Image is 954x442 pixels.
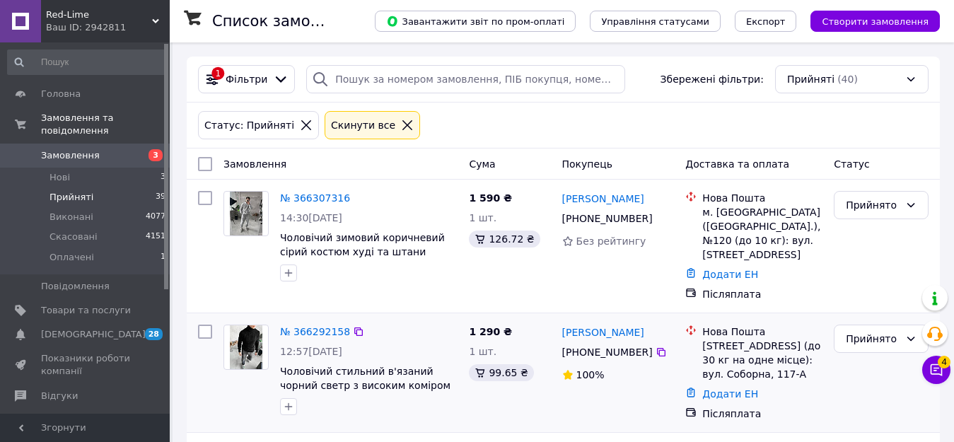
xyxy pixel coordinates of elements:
span: Нові [50,171,70,184]
span: 14:30[DATE] [280,212,342,223]
span: 4 [938,353,950,366]
span: Замовлення та повідомлення [41,112,170,137]
span: Red-Lime [46,8,152,21]
span: 39 [156,191,165,204]
img: Фото товару [230,325,263,369]
a: № 366292158 [280,326,350,337]
span: Створити замовлення [822,16,929,27]
input: Пошук [7,50,167,75]
span: Замовлення [41,149,100,162]
span: Відгуки [41,390,78,402]
span: Управління статусами [601,16,709,27]
div: [PHONE_NUMBER] [559,209,656,228]
h1: Список замовлень [212,13,356,30]
div: м. [GEOGRAPHIC_DATA] ([GEOGRAPHIC_DATA].), №120 (до 10 кг): вул. [STREET_ADDRESS] [702,205,822,262]
div: [STREET_ADDRESS] (до 30 кг на одне місце): вул. Соборна, 117-А [702,339,822,381]
a: Чоловічий зимовий коричневий сірий костюм худі та штани модний теплий чоловічий спортивний костюм M [280,232,445,286]
span: Повідомлення [41,280,110,293]
div: Прийнято [846,331,900,347]
a: [PERSON_NAME] [562,325,644,339]
span: 28 [145,328,163,340]
span: Завантажити звіт по пром-оплаті [386,15,564,28]
button: Управління статусами [590,11,721,32]
span: 1 [161,251,165,264]
span: 1 шт. [469,212,496,223]
a: Фото товару [223,191,269,236]
a: [PERSON_NAME] [562,192,644,206]
span: [DEMOGRAPHIC_DATA] [41,328,146,341]
span: 100% [576,369,605,380]
span: Покупець [562,158,612,170]
input: Пошук за номером замовлення, ПІБ покупця, номером телефону, Email, номером накладної [306,65,624,93]
div: Післяплата [702,287,822,301]
div: Cкинути все [328,117,398,133]
span: Фільтри [226,72,267,86]
span: Cума [469,158,495,170]
div: 126.72 ₴ [469,231,540,248]
span: Товари та послуги [41,304,131,317]
span: 3 [149,149,163,161]
span: Без рейтингу [576,235,646,247]
span: Прийняті [787,72,834,86]
button: Експорт [735,11,797,32]
div: 99.65 ₴ [469,364,533,381]
span: 12:57[DATE] [280,346,342,357]
div: Прийнято [846,197,900,213]
a: Додати ЕН [702,269,758,280]
span: (40) [837,74,858,85]
span: Збережені фільтри: [661,72,764,86]
span: Показники роботи компанії [41,352,131,378]
span: Статус [834,158,870,170]
span: Скасовані [50,231,98,243]
div: Ваш ID: 2942811 [46,21,170,34]
span: 1 590 ₴ [469,192,512,204]
span: Головна [41,88,81,100]
button: Чат з покупцем4 [922,356,950,384]
span: 4151 [146,231,165,243]
span: Доставка та оплата [685,158,789,170]
span: Виконані [50,211,93,223]
img: Фото товару [230,192,263,235]
a: Фото товару [223,325,269,370]
span: 1 290 ₴ [469,326,512,337]
a: Додати ЕН [702,388,758,400]
span: 1 шт. [469,346,496,357]
span: Оплачені [50,251,94,264]
div: Статус: Прийняті [202,117,297,133]
span: Прийняті [50,191,93,204]
span: Замовлення [223,158,286,170]
a: Створити замовлення [796,15,940,26]
button: Створити замовлення [810,11,940,32]
a: № 366307316 [280,192,350,204]
div: Післяплата [702,407,822,421]
span: 3 [161,171,165,184]
div: Нова Пошта [702,325,822,339]
div: Нова Пошта [702,191,822,205]
span: Експорт [746,16,786,27]
span: 4077 [146,211,165,223]
a: Чоловічий стильний в'язаний чорний светр з високим коміром для хлопця M [280,366,450,405]
button: Завантажити звіт по пром-оплаті [375,11,576,32]
div: [PHONE_NUMBER] [559,342,656,362]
